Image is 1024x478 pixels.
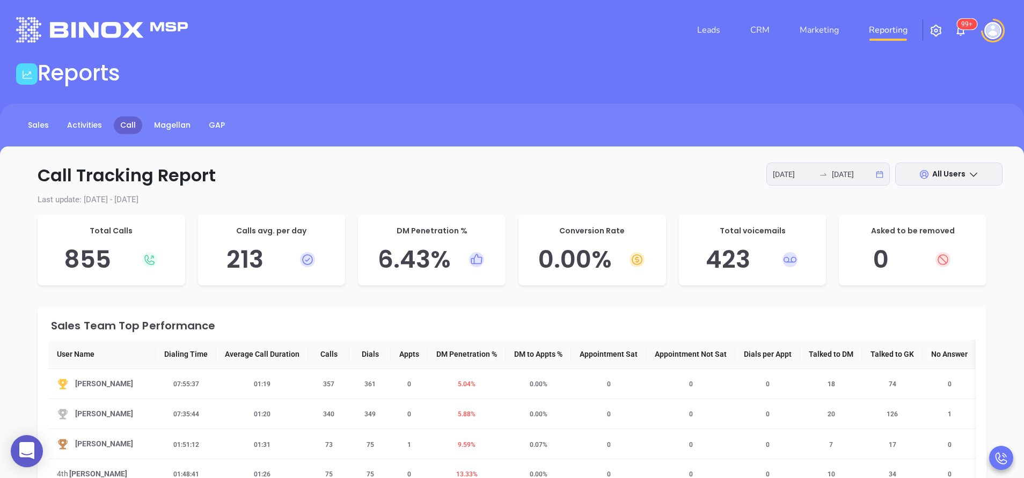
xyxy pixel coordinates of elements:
span: 01:19 [247,380,277,388]
span: [PERSON_NAME] [75,438,133,450]
img: Third-KkzKhbNG.svg [57,438,69,450]
span: 07:55:37 [167,380,206,388]
th: DM Penetration % [428,340,506,369]
span: 0 [401,380,418,388]
p: DM Penetration % [369,225,495,237]
img: iconSetting [930,24,942,37]
h5: 0.00 % [529,245,655,274]
span: 0 [401,470,418,478]
span: 73 [319,441,339,448]
th: Appointment Sat [571,340,646,369]
span: 0 [683,441,699,448]
th: Dialing Time [156,340,216,369]
p: Total voicemails [690,225,816,237]
img: iconNotification [954,24,967,37]
p: Conversion Rate [529,225,655,237]
span: 10 [821,470,842,478]
a: Marketing [795,19,843,41]
span: 9.59 % [451,441,482,448]
th: Appts [391,340,428,369]
span: 17 [882,441,903,448]
th: Dials per Appt [735,340,800,369]
span: 0 [759,470,776,478]
span: 340 [317,410,341,418]
span: 5.88 % [451,410,482,418]
a: Call [114,116,142,134]
a: Reporting [865,19,912,41]
div: Sales Team Top Performance [51,320,976,331]
span: 34 [882,470,903,478]
span: swap-right [819,170,828,179]
span: 0.00 % [523,410,554,418]
span: 0 [941,441,958,448]
span: 07:35:44 [167,410,206,418]
span: to [819,170,828,179]
h5: 0 [850,245,976,274]
span: All Users [932,168,966,179]
h5: 855 [48,245,174,274]
span: 20 [821,410,842,418]
h5: 213 [209,245,335,274]
sup: 100 [957,19,977,30]
th: Calls [308,340,349,369]
span: 1 [401,441,418,448]
span: 75 [360,441,381,448]
span: 13.33 % [450,470,484,478]
span: 01:51:12 [167,441,206,448]
span: 361 [358,380,382,388]
img: logo [16,17,188,42]
span: 18 [821,380,842,388]
span: 357 [317,380,341,388]
th: Talked to DM [800,340,862,369]
span: 7 [823,441,839,448]
span: 0 [759,441,776,448]
a: GAP [202,116,231,134]
input: End date [832,168,874,180]
span: 0 [683,410,699,418]
span: 74 [882,380,903,388]
span: 1 [941,410,958,418]
span: 01:31 [247,441,277,448]
img: Top-YuorZo0z.svg [57,378,69,390]
a: CRM [746,19,774,41]
span: 01:48:41 [167,470,206,478]
h5: 6.43 % [369,245,495,274]
span: 5.04 % [451,380,482,388]
span: [PERSON_NAME] [75,408,133,420]
span: 0 [601,380,617,388]
a: Activities [61,116,108,134]
span: [PERSON_NAME] [75,378,133,390]
span: 0 [941,380,958,388]
span: 126 [880,410,904,418]
span: 0 [941,470,958,478]
p: Call Tracking Report [21,163,1003,188]
a: Leads [693,19,725,41]
span: 0 [683,380,699,388]
span: 0 [401,410,418,418]
span: 0.00 % [523,380,554,388]
span: 01:20 [247,410,277,418]
span: 0 [759,380,776,388]
span: 0 [601,410,617,418]
p: Asked to be removed [850,225,976,237]
a: Sales [21,116,55,134]
p: Calls avg. per day [209,225,335,237]
th: Appointment Not Sat [646,340,735,369]
p: Total Calls [48,225,174,237]
span: 0 [683,470,699,478]
span: 349 [358,410,382,418]
span: 75 [319,470,339,478]
h1: Reports [38,60,120,86]
span: 0 [601,441,617,448]
th: DM to Appts % [506,340,571,369]
span: 0 [759,410,776,418]
th: No Answer [923,340,976,369]
th: Average Call Duration [216,340,308,369]
span: 01:26 [247,470,277,478]
th: Dials [349,340,391,369]
span: 0.00 % [523,470,554,478]
a: Magellan [148,116,197,134]
p: Last update: [DATE] - [DATE] [21,194,1003,206]
span: 75 [360,470,381,478]
h5: 423 [690,245,816,274]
